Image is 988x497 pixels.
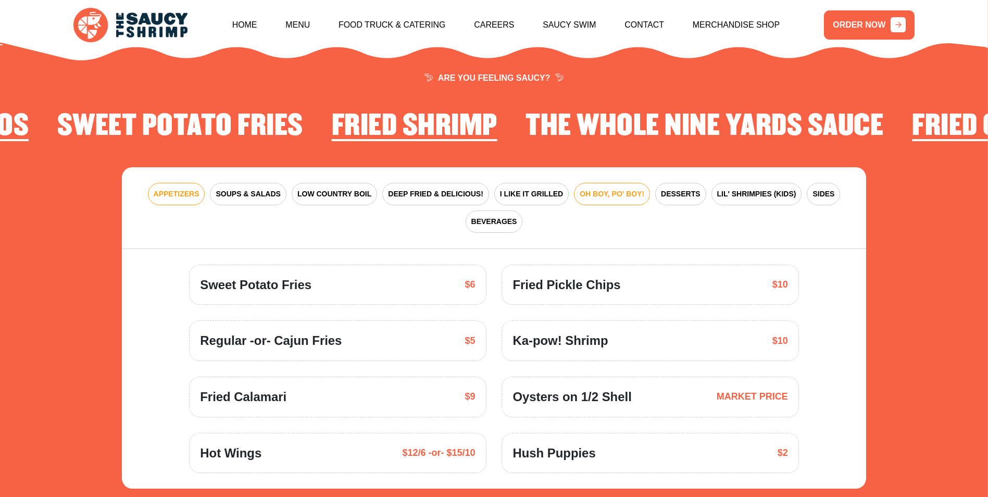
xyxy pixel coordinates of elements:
h2: Sweet Potato Fries [57,110,303,142]
button: APPETIZERS [148,183,205,205]
li: 1 of 4 [332,110,497,146]
span: I LIKE IT GRILLED [500,189,563,200]
span: OH BOY, PO' BOY! [580,189,644,200]
a: Menu [285,3,310,47]
button: LOW COUNTRY BOIL [292,183,377,205]
a: Home [232,3,257,47]
img: logo [73,8,187,42]
a: Food Truck & Catering [339,3,446,47]
span: $2 [778,446,788,460]
span: $6 [465,278,476,292]
span: $12/6 -or- $15/10 [403,446,476,460]
button: DEEP FRIED & DELICIOUS! [382,183,489,205]
span: $5 [465,334,476,348]
a: Careers [474,3,514,47]
li: 2 of 4 [526,110,883,146]
button: SOUPS & SALADS [210,183,286,205]
a: Saucy Swim [543,3,596,47]
h2: The Whole Nine Yards Sauce [526,110,883,142]
span: MARKET PRICE [717,390,788,404]
button: BEVERAGES [466,210,523,233]
span: LOW COUNTRY BOIL [297,189,371,200]
span: $10 [772,278,788,292]
span: Hot Wings [200,444,261,463]
span: DESSERTS [661,189,700,200]
span: ARE YOU FEELING SAUCY? [424,74,564,82]
li: 4 of 4 [57,110,303,146]
a: Merchandise Shop [693,3,780,47]
span: Hush Puppies [512,444,595,463]
button: LIL' SHRIMPIES (KIDS) [711,183,802,205]
span: Regular -or- Cajun Fries [200,331,342,350]
span: SIDES [812,189,834,200]
button: DESSERTS [655,183,706,205]
span: SOUPS & SALADS [216,189,280,200]
button: I LIKE IT GRILLED [494,183,569,205]
span: Ka-pow! Shrimp [512,331,608,350]
span: LIL' SHRIMPIES (KIDS) [717,189,796,200]
span: Fried Pickle Chips [512,276,620,294]
a: ORDER NOW [824,10,915,40]
span: Sweet Potato Fries [200,276,311,294]
a: Contact [624,3,664,47]
span: BEVERAGES [471,216,517,227]
span: Fried Calamari [200,388,286,406]
span: Oysters on 1/2 Shell [512,388,631,406]
button: OH BOY, PO' BOY! [574,183,650,205]
span: APPETIZERS [154,189,199,200]
h2: Fried Shrimp [332,110,497,142]
span: DEEP FRIED & DELICIOUS! [388,189,483,200]
span: $10 [772,334,788,348]
button: SIDES [807,183,840,205]
span: $9 [465,390,476,404]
